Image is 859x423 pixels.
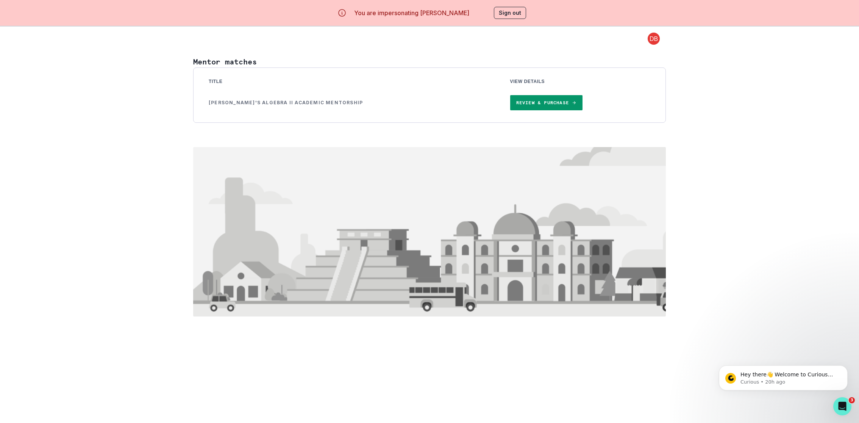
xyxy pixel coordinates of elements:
th: View Details [501,74,659,89]
p: Mentor matches [193,56,666,67]
button: Sign out [494,7,526,19]
td: [PERSON_NAME]'s Algebra II Academic Mentorship [200,89,501,116]
span: 3 [849,397,855,403]
button: profile picture [642,33,666,45]
iframe: Intercom live chat [833,397,851,415]
a: Review & Purchase [510,95,583,110]
p: You are impersonating [PERSON_NAME] [354,8,469,17]
iframe: Intercom notifications message [708,349,859,403]
img: Image of cars passing by buildings from different cities [193,147,666,316]
th: Title [200,74,501,89]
